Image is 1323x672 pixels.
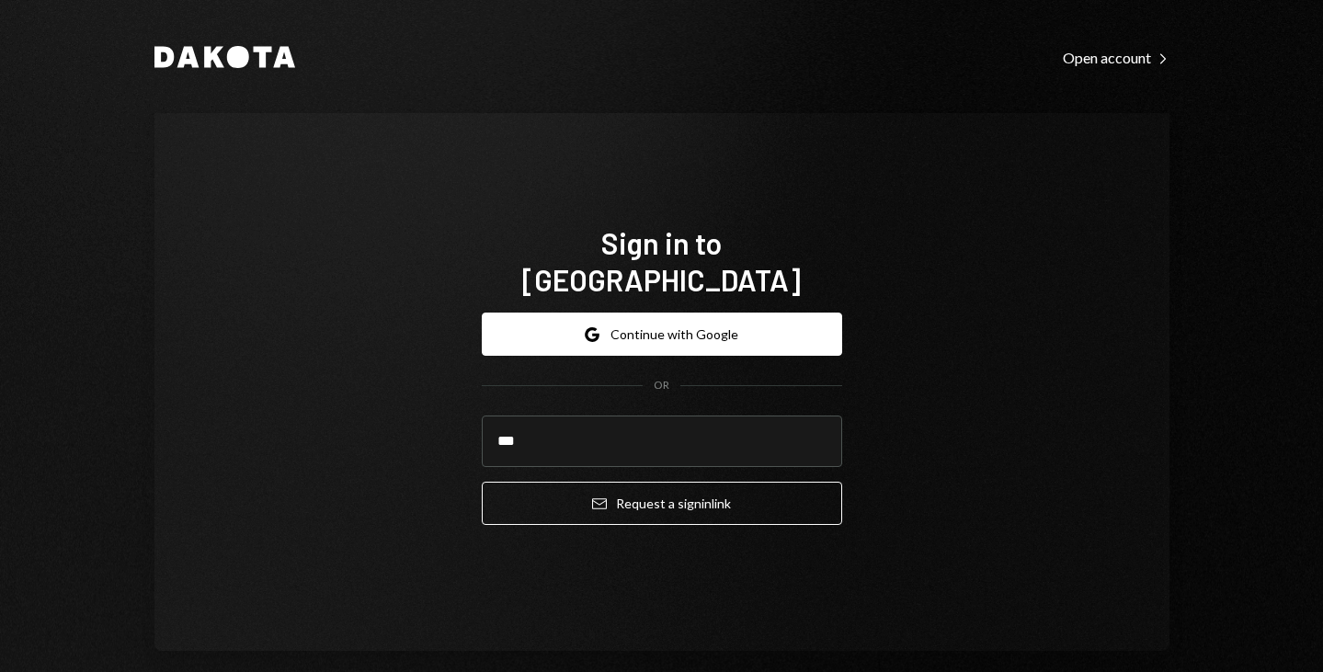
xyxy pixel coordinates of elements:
button: Continue with Google [482,313,842,356]
div: Open account [1063,49,1169,67]
button: Request a signinlink [482,482,842,525]
a: Open account [1063,47,1169,67]
h1: Sign in to [GEOGRAPHIC_DATA] [482,224,842,298]
div: OR [654,378,669,393]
